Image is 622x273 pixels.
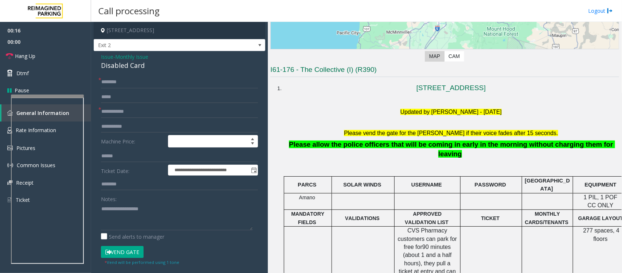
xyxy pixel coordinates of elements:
[101,61,258,70] div: Disabled Card
[345,215,380,221] span: VALIDATIONS
[398,227,459,250] span: CVS Pharmacy customers can park for free for
[588,202,614,208] span: CC ONLY
[416,84,486,92] a: [STREET_ADDRESS]
[291,211,326,225] span: MANDATORY FIELDS
[15,52,35,60] span: Hang Up
[115,53,148,61] span: Monthly Issue
[101,53,113,61] span: Issue
[405,211,449,225] span: APPROVED VALIDATION LIST
[270,65,619,77] h3: I61-176 - The Collective (I) (R390)
[411,182,442,188] span: USERNAME
[344,130,558,136] font: Please vend the gate for the [PERSON_NAME] if their voice fades after 15 seconds.
[15,86,29,94] span: Pause
[7,180,12,185] img: 'icon'
[101,246,144,258] button: Vend Gate
[444,51,464,62] label: CAM
[588,7,613,15] a: Logout
[584,194,617,200] span: 1 PIL, 1 POF
[400,109,502,115] font: Updated by [PERSON_NAME] - [DATE]
[7,110,13,116] img: 'icon'
[7,197,12,203] img: 'icon'
[113,53,148,60] span: -
[7,162,13,168] img: 'icon'
[289,141,615,158] span: Please allow the police officers that will be coming in early in the morning without charging the...
[101,193,117,203] label: Notes:
[525,211,569,225] span: MONTHLY CARDS/TENANTS
[16,69,29,77] span: Dtmf
[425,51,445,62] label: Map
[7,146,13,150] img: 'icon'
[247,141,258,147] span: Decrease value
[101,233,164,241] label: Send alerts to manager
[583,227,621,242] span: 277 spaces, 4 floors
[481,215,500,221] span: TICKET
[247,135,258,141] span: Increase value
[99,165,166,176] label: Ticket Date:
[585,182,617,188] span: EQUIPMENT
[475,182,506,188] span: PASSWORD
[1,104,91,122] a: General Information
[607,7,613,15] img: logout
[343,182,381,188] span: SOLAR WINDS
[95,2,163,20] h3: Call processing
[7,127,12,134] img: 'icon'
[298,182,316,188] span: PARCS
[105,259,179,265] small: Vend will be performed using 1 tone
[525,178,570,192] span: [GEOGRAPHIC_DATA]
[250,165,258,175] span: Toggle popup
[94,39,231,51] span: Exit 2
[299,195,315,200] span: Amano
[99,135,166,147] label: Machine Price:
[403,244,453,266] span: 90 minutes (about 1 and a half hours)
[94,22,265,39] h4: [STREET_ADDRESS]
